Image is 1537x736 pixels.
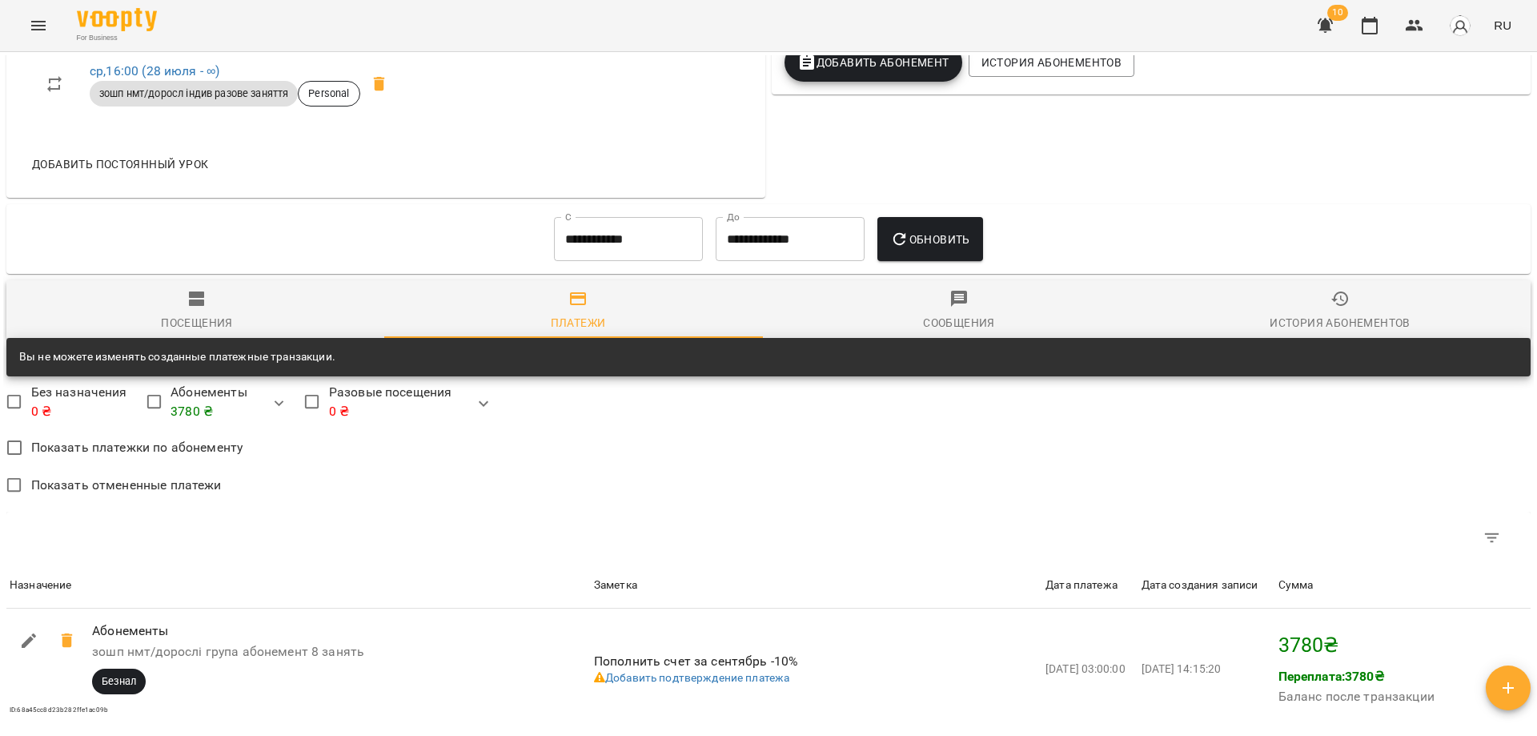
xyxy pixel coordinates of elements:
[923,313,995,332] div: Сообщения
[31,438,243,457] span: Показать платежки по абонементу
[594,576,1039,595] span: Заметка
[171,402,247,421] p: 3780 ₴
[551,313,606,332] div: Платежи
[1142,576,1258,595] div: Дата создания записи
[594,576,637,595] div: Заметка
[77,33,157,43] span: For Business
[594,654,799,669] span: Пополнить счет за сентябрь -10%
[1278,576,1314,595] div: Сумма
[6,512,1531,563] div: Table Toolbar
[77,8,157,31] img: Voopty Logo
[1327,5,1348,21] span: 10
[1142,662,1221,675] span: [DATE] 14:15:20
[1142,576,1272,595] span: Дата создания записи
[981,53,1122,72] span: История абонементов
[90,86,298,101] span: зошп нмт/доросл індив разове заняття
[171,383,247,420] span: Абонементы
[31,402,127,421] p: 0 ₴
[1278,667,1435,686] p: Переплата: 3780 ₴
[161,313,233,332] div: Посещения
[329,383,452,420] span: Разовые посещения
[299,86,359,101] span: Personal
[31,476,222,495] span: Показать отмененные платежи
[1278,630,1527,661] p: 3780 ₴
[877,217,983,262] button: Обновить
[594,576,637,595] div: Sort
[594,671,790,684] a: Добавить подтверждение платежа
[1270,313,1410,332] div: История абонементов
[360,65,399,103] span: Удалить регулярный урок Тагунова Анастасія Костянтинівна ср 16:00 клиента Пирковец Сергій
[10,706,108,714] span: ID: 68a45cc8d23b282ffe1ac09b
[1449,14,1471,37] img: avatar_s.png
[26,150,215,179] button: Добавить постоянный урок
[1045,576,1134,595] span: Дата платежа
[1142,576,1258,595] div: Sort
[969,48,1134,77] button: История абонементов
[92,641,476,663] h6: зошп нмт/дорослі група абонемент 8 занять
[890,230,970,249] span: Обновить
[1278,576,1527,595] span: Сумма
[797,53,949,72] span: Добавить Абонемент
[19,343,335,372] div: Вы не можете изменять созданные платежные транзакции.
[32,155,208,174] span: Добавить постоянный урок
[1278,686,1435,708] h6: Баланс после транзакции
[1045,576,1118,595] div: Sort
[92,674,146,689] span: Безнал
[329,402,452,421] p: 0 ₴
[90,63,219,78] a: ср,16:00 (28 июля - ∞)
[31,383,127,420] span: Без назначения
[1045,576,1118,595] div: Дата платежа
[785,43,962,82] button: Добавить Абонемент
[10,576,71,595] div: Sort
[1045,662,1125,675] span: [DATE] 03:00:00
[10,576,71,595] div: Назначение
[1494,17,1511,34] span: RU
[19,6,58,45] button: Menu
[10,576,588,595] span: Назначение
[1487,10,1518,40] button: RU
[48,621,86,660] span: 3780₴ Отменить транзакцию?
[92,621,476,641] p: Абонементы
[1278,576,1314,595] div: Sort
[1473,519,1511,557] button: Фильтр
